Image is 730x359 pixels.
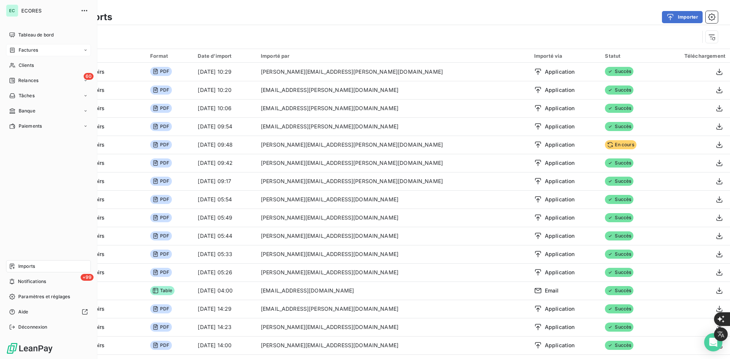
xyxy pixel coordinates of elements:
[545,68,575,76] span: Application
[18,263,35,270] span: Imports
[18,324,48,331] span: Déconnexion
[193,190,256,209] td: [DATE] 05:54
[19,62,34,69] span: Clients
[256,282,530,300] td: [EMAIL_ADDRESS][DOMAIN_NAME]
[534,53,596,59] div: Importé via
[193,172,256,190] td: [DATE] 09:17
[193,300,256,318] td: [DATE] 14:29
[84,73,94,80] span: 60
[545,123,575,130] span: Application
[19,123,42,130] span: Paiements
[198,53,251,59] div: Date d’import
[605,158,633,168] span: Succès
[605,213,633,222] span: Succès
[545,269,575,276] span: Application
[256,172,530,190] td: [PERSON_NAME][EMAIL_ADDRESS][PERSON_NAME][DOMAIN_NAME]
[18,293,70,300] span: Paramètres et réglages
[150,213,171,222] span: PDF
[193,209,256,227] td: [DATE] 05:49
[545,250,575,258] span: Application
[150,53,189,59] div: Format
[18,278,46,285] span: Notifications
[18,32,54,38] span: Tableau de bord
[605,53,654,59] div: Statut
[605,304,633,313] span: Succès
[193,263,256,282] td: [DATE] 05:26
[193,245,256,263] td: [DATE] 05:33
[256,263,530,282] td: [PERSON_NAME][EMAIL_ADDRESS][DOMAIN_NAME]
[605,231,633,240] span: Succès
[19,92,35,99] span: Tâches
[605,122,633,131] span: Succès
[150,140,171,149] span: PDF
[256,190,530,209] td: [PERSON_NAME][EMAIL_ADDRESS][DOMAIN_NAME]
[150,158,171,168] span: PDF
[605,195,633,204] span: Succès
[18,77,38,84] span: Relances
[21,8,76,14] span: ECORES
[150,195,171,204] span: PDF
[150,323,171,332] span: PDF
[256,318,530,336] td: [PERSON_NAME][EMAIL_ADDRESS][DOMAIN_NAME]
[193,318,256,336] td: [DATE] 14:23
[256,227,530,245] td: [PERSON_NAME][EMAIL_ADDRESS][DOMAIN_NAME]
[256,245,530,263] td: [PERSON_NAME][EMAIL_ADDRESS][DOMAIN_NAME]
[256,81,530,99] td: [EMAIL_ADDRESS][PERSON_NAME][DOMAIN_NAME]
[256,136,530,154] td: [PERSON_NAME][EMAIL_ADDRESS][PERSON_NAME][DOMAIN_NAME]
[663,53,725,59] div: Téléchargement
[150,67,171,76] span: PDF
[193,117,256,136] td: [DATE] 09:54
[605,250,633,259] span: Succès
[193,227,256,245] td: [DATE] 05:44
[193,63,256,81] td: [DATE] 10:29
[193,282,256,300] td: [DATE] 04:00
[150,85,171,95] span: PDF
[6,342,53,354] img: Logo LeanPay
[605,85,633,95] span: Succès
[261,53,525,59] div: Importé par
[545,196,575,203] span: Application
[256,300,530,318] td: [EMAIL_ADDRESS][PERSON_NAME][DOMAIN_NAME]
[81,274,94,281] span: +99
[605,341,633,350] span: Succès
[605,268,633,277] span: Succès
[545,104,575,112] span: Application
[150,104,171,113] span: PDF
[545,86,575,94] span: Application
[545,214,575,221] span: Application
[605,140,636,149] span: En cours
[150,231,171,240] span: PDF
[193,81,256,99] td: [DATE] 10:20
[545,159,575,167] span: Application
[605,323,633,332] span: Succès
[193,99,256,117] td: [DATE] 10:06
[605,177,633,186] span: Succès
[150,304,171,313] span: PDF
[193,154,256,172] td: [DATE] 09:42
[605,104,633,113] span: Succès
[545,342,575,349] span: Application
[545,141,575,149] span: Application
[150,286,175,295] span: Table
[193,336,256,354] td: [DATE] 14:00
[19,108,35,114] span: Banque
[18,308,29,315] span: Aide
[19,47,38,54] span: Factures
[545,305,575,313] span: Application
[150,177,171,186] span: PDF
[662,11,703,23] button: Importer
[150,122,171,131] span: PDF
[256,63,530,81] td: [PERSON_NAME][EMAIL_ADDRESS][PERSON_NAME][DOMAIN_NAME]
[256,154,530,172] td: [PERSON_NAME][EMAIL_ADDRESS][PERSON_NAME][DOMAIN_NAME]
[256,99,530,117] td: [EMAIL_ADDRESS][PERSON_NAME][DOMAIN_NAME]
[605,67,633,76] span: Succès
[150,341,171,350] span: PDF
[545,232,575,240] span: Application
[545,287,559,294] span: Email
[193,136,256,154] td: [DATE] 09:48
[545,177,575,185] span: Application
[256,336,530,354] td: [PERSON_NAME][EMAIL_ADDRESS][DOMAIN_NAME]
[605,286,633,295] span: Succès
[6,5,18,17] div: EC
[6,306,91,318] a: Aide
